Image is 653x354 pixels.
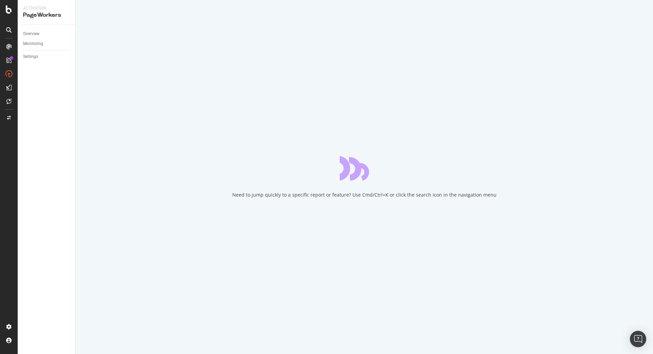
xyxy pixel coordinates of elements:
[23,40,43,47] div: Monitoring
[23,5,70,11] div: Activation
[23,30,70,37] a: Overview
[23,53,38,60] div: Settings
[630,331,646,347] div: Open Intercom Messenger
[23,30,39,37] div: Overview
[340,156,389,181] div: animation
[232,191,497,198] div: Need to jump quickly to a specific report or feature? Use Cmd/Ctrl+K or click the search icon in ...
[23,53,70,60] a: Settings
[23,40,70,47] a: Monitoring
[23,11,70,19] div: PageWorkers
